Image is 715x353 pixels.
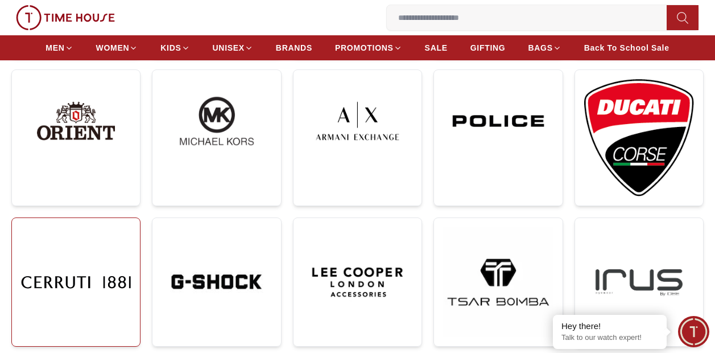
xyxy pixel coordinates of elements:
div: Hey there! [561,321,658,332]
span: Back To School Sale [584,42,669,54]
img: ... [443,79,553,163]
span: PROMOTIONS [335,42,394,54]
div: Chat Widget [678,316,709,347]
a: PROMOTIONS [335,38,402,58]
span: MEN [46,42,64,54]
img: ... [21,227,131,337]
a: GIFTING [470,38,506,58]
a: KIDS [160,38,189,58]
img: ... [21,79,131,163]
img: ... [303,79,412,163]
img: ... [584,227,694,337]
span: UNISEX [213,42,245,54]
span: WOMEN [96,42,130,54]
span: BRANDS [276,42,312,54]
span: SALE [425,42,448,54]
img: ... [584,79,694,196]
a: Back To School Sale [584,38,669,58]
img: ... [303,227,412,337]
a: BRANDS [276,38,312,58]
a: BAGS [528,38,561,58]
img: ... [162,79,271,163]
span: KIDS [160,42,181,54]
img: ... [162,227,271,337]
a: SALE [425,38,448,58]
img: ... [16,5,115,30]
a: UNISEX [213,38,253,58]
img: ... [443,227,553,337]
span: BAGS [528,42,552,54]
a: WOMEN [96,38,138,58]
a: MEN [46,38,73,58]
p: Talk to our watch expert! [561,333,658,343]
span: GIFTING [470,42,506,54]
